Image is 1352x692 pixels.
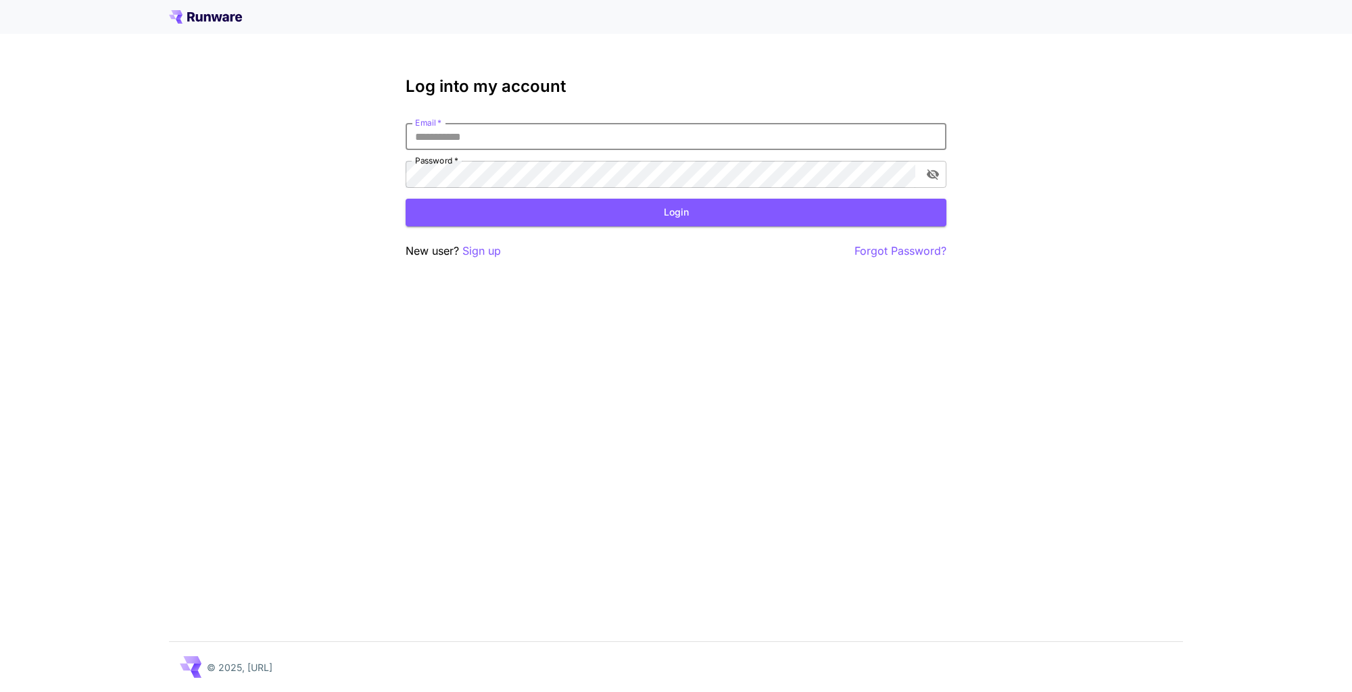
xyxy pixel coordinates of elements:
label: Password [415,155,458,166]
button: Forgot Password? [854,243,946,259]
button: Sign up [462,243,501,259]
p: New user? [406,243,501,259]
label: Email [415,117,441,128]
h3: Log into my account [406,77,946,96]
button: toggle password visibility [921,162,945,187]
button: Login [406,199,946,226]
p: © 2025, [URL] [207,660,272,674]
